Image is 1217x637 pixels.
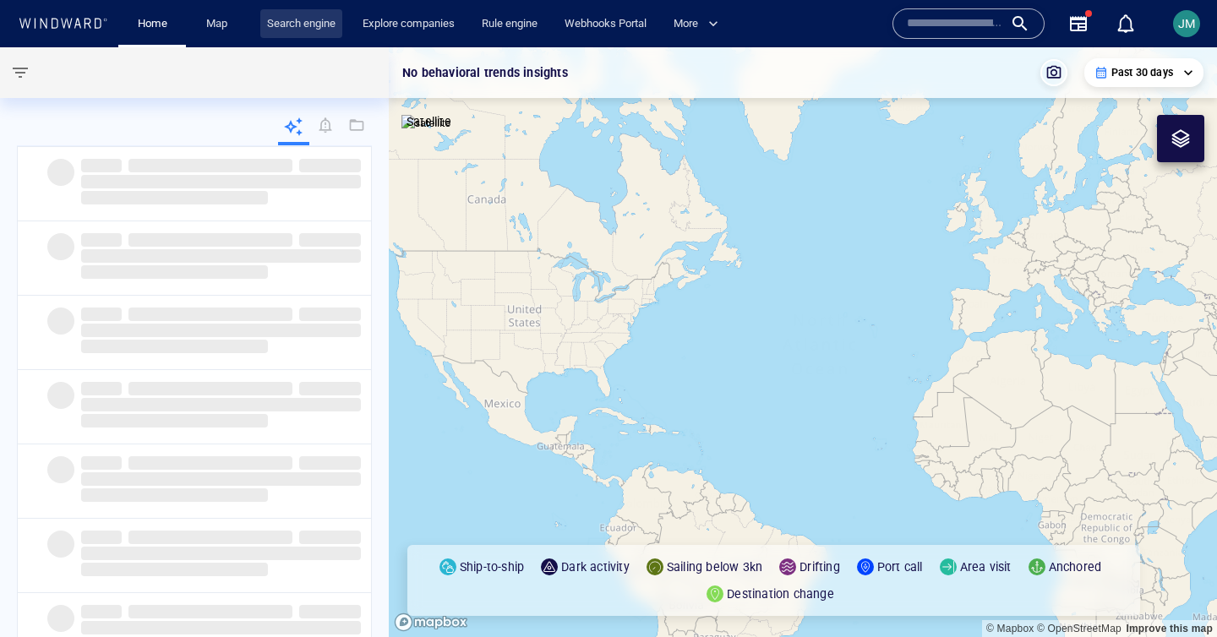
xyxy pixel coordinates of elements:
[128,308,292,321] span: ‌
[47,531,74,558] span: ‌
[674,14,718,34] span: More
[299,531,361,544] span: ‌
[81,233,122,247] span: ‌
[47,308,74,335] span: ‌
[81,563,268,576] span: ‌
[460,557,524,577] p: Ship-to-ship
[47,233,74,260] span: ‌
[47,382,74,409] span: ‌
[81,175,361,188] span: ‌
[81,191,268,204] span: ‌
[407,112,451,132] p: Satellite
[877,557,923,577] p: Port call
[128,456,292,470] span: ‌
[128,233,292,247] span: ‌
[47,456,74,483] span: ‌
[1178,17,1195,30] span: JM
[128,531,292,544] span: ‌
[299,308,361,321] span: ‌
[81,621,361,634] span: ‌
[402,63,568,83] p: No behavioral trends insights
[667,9,733,39] button: More
[199,9,240,39] a: Map
[47,159,74,186] span: ‌
[299,456,361,470] span: ‌
[260,9,342,39] a: Search engine
[81,605,122,618] span: ‌
[960,557,1012,577] p: Area visit
[394,612,468,632] a: Mapbox logo
[193,9,247,39] button: Map
[1111,65,1173,80] p: Past 30 days
[81,488,268,502] span: ‌
[81,265,268,279] span: ‌
[561,557,630,577] p: Dark activity
[558,9,653,39] a: Webhooks Portal
[81,340,268,353] span: ‌
[299,382,361,395] span: ‌
[131,9,174,39] a: Home
[125,9,179,39] button: Home
[128,382,292,395] span: ‌
[47,605,74,632] span: ‌
[1037,623,1121,634] a: OpenStreetMap
[299,233,361,247] span: ‌
[1116,14,1136,34] div: Notification center
[81,308,122,321] span: ‌
[800,557,840,577] p: Drifting
[299,605,361,618] span: ‌
[1145,561,1204,624] iframe: Chat
[81,324,361,337] span: ‌
[81,398,361,411] span: ‌
[128,159,292,172] span: ‌
[1049,557,1102,577] p: Anchored
[299,159,361,172] span: ‌
[401,115,451,132] img: satellite
[81,382,122,395] span: ‌
[81,531,122,544] span: ‌
[81,249,361,263] span: ‌
[1094,65,1193,80] div: Past 30 days
[81,547,361,560] span: ‌
[81,414,268,427] span: ‌
[81,456,122,470] span: ‌
[1126,623,1213,634] a: Map feedback
[1170,7,1203,41] button: JM
[356,9,461,39] a: Explore companies
[128,605,292,618] span: ‌
[81,472,361,486] span: ‌
[667,557,762,577] p: Sailing below 3kn
[475,9,544,39] a: Rule engine
[389,47,1217,637] canvas: Map
[986,623,1034,634] a: Mapbox
[727,584,834,604] p: Destination change
[81,159,122,172] span: ‌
